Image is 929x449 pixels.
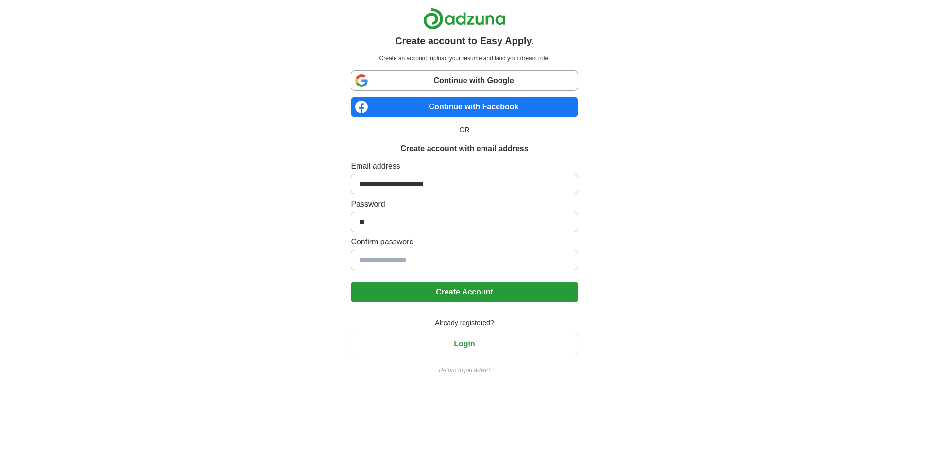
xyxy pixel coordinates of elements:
[429,318,499,328] span: Already registered?
[351,97,578,117] a: Continue with Facebook
[454,125,476,135] span: OR
[400,143,528,155] h1: Create account with email address
[395,34,534,48] h1: Create account to Easy Apply.
[351,198,578,210] label: Password
[351,334,578,354] button: Login
[351,236,578,248] label: Confirm password
[351,366,578,375] a: Return to job advert
[351,282,578,302] button: Create Account
[351,340,578,348] a: Login
[351,160,578,172] label: Email address
[351,70,578,91] a: Continue with Google
[423,8,506,30] img: Adzuna logo
[353,54,576,63] p: Create an account, upload your resume and land your dream role.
